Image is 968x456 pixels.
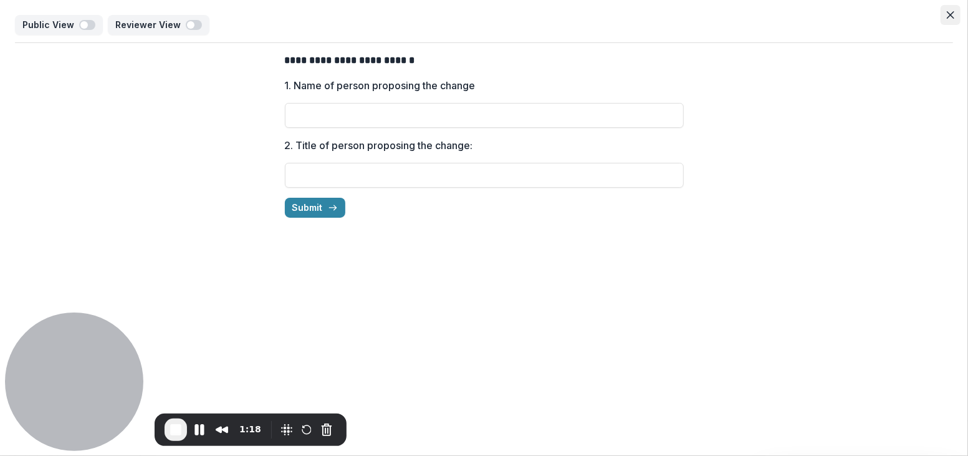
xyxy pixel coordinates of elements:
[108,15,209,35] button: Reviewer View
[285,138,473,153] p: 2. Title of person proposing the change:
[285,198,345,218] button: Submit
[941,5,961,25] button: Close
[285,78,476,93] p: 1. Name of person proposing the change
[22,20,79,31] p: Public View
[15,15,103,35] button: Public View
[115,20,186,31] p: Reviewer View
